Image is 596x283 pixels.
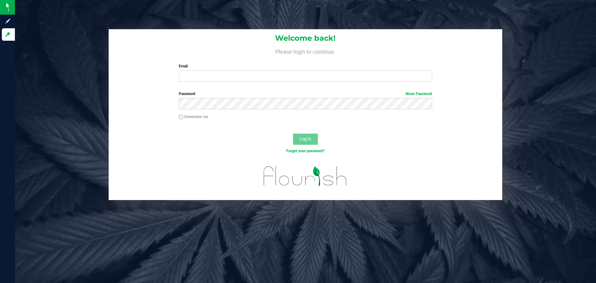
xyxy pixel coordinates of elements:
[286,149,325,153] a: Forgot your password?
[256,160,354,192] img: flourish_logo.svg
[299,136,311,141] span: Log In
[5,31,11,38] inline-svg: Log in
[109,47,502,55] h4: Please login to continue.
[179,63,432,69] label: Email
[293,134,318,145] button: Log In
[179,92,195,96] span: Password
[179,115,183,119] input: Remember me
[109,34,502,42] h1: Welcome back!
[179,114,208,120] label: Remember me
[405,92,432,96] a: Show Password
[5,18,11,24] inline-svg: Sign up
